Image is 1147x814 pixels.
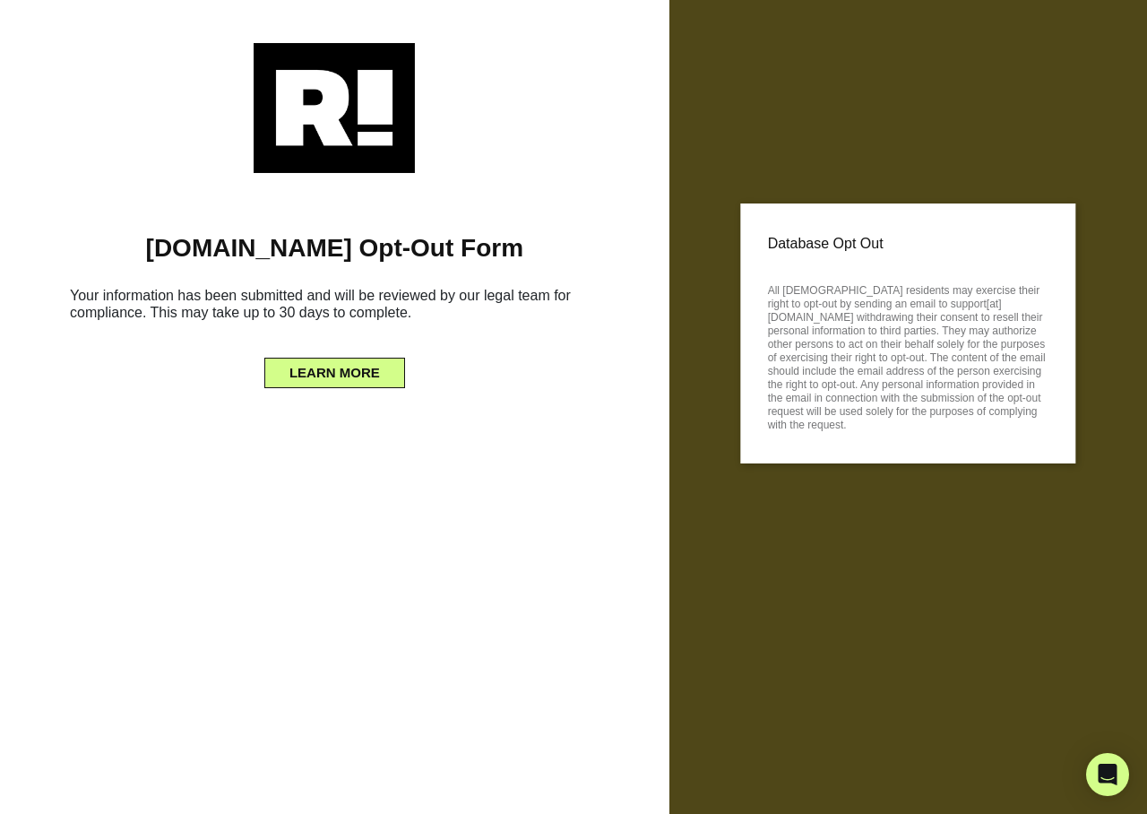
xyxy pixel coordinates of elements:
div: Open Intercom Messenger [1086,753,1129,796]
img: Retention.com [254,43,415,173]
button: LEARN MORE [264,358,405,388]
p: All [DEMOGRAPHIC_DATA] residents may exercise their right to opt-out by sending an email to suppo... [768,279,1048,432]
p: Database Opt Out [768,230,1048,257]
a: LEARN MORE [264,360,405,375]
h1: [DOMAIN_NAME] Opt-Out Form [27,233,642,264]
h6: Your information has been submitted and will be reviewed by our legal team for compliance. This m... [27,280,642,335]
